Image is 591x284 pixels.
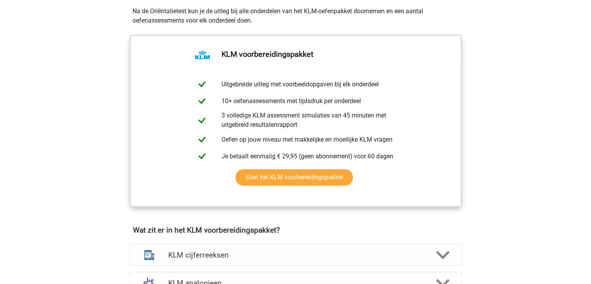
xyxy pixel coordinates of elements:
a: cijferreeksen KLM cijferreeksen [126,244,465,266]
div: Na de Oriëntatietest kun je de uitleg bij alle onderdelen van het KLM-oefenpakket doornemen en ee... [129,7,462,25]
a: Start het KLM voorbereidingspakket [235,169,353,186]
img: cijferreeksen [139,245,159,265]
h4: Wat zit er in het KLM voorbereidingspakket? [133,226,459,235]
h4: KLM cijferreeksen [168,251,423,259]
